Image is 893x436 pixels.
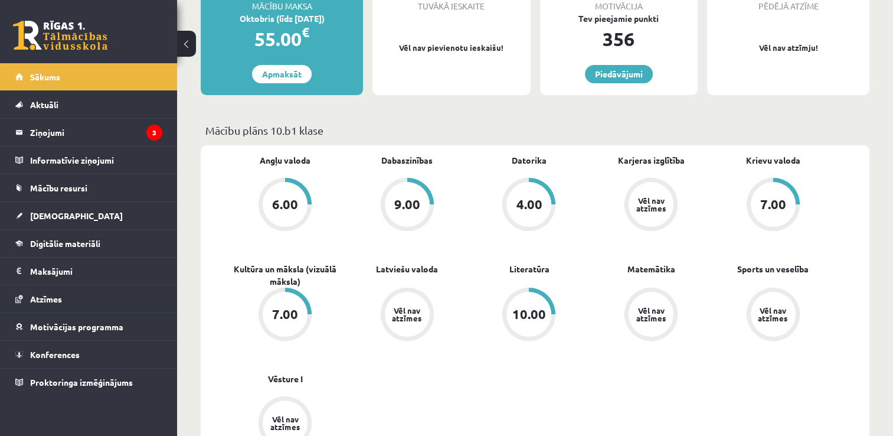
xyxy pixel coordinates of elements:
div: Oktobris (līdz [DATE]) [201,12,363,25]
div: 4.00 [516,198,542,211]
a: Latviešu valoda [376,263,438,275]
a: Piedāvājumi [585,65,653,83]
a: Vēl nav atzīmes [346,288,469,343]
a: Rīgas 1. Tālmācības vidusskola [13,21,107,50]
a: Krievu valoda [746,154,800,167]
p: Vēl nav pievienotu ieskaišu! [378,42,524,54]
a: Dabaszinības [381,154,433,167]
div: Tev pieejamie punkti [540,12,698,25]
a: 9.00 [346,178,469,233]
div: 7.00 [272,308,298,321]
span: Proktoringa izmēģinājums [30,377,133,388]
span: Sākums [30,71,60,82]
a: Digitālie materiāli [15,230,162,257]
div: 6.00 [272,198,298,211]
a: Ziņojumi3 [15,119,162,146]
div: Vēl nav atzīmes [757,307,790,322]
div: Vēl nav atzīmes [634,307,668,322]
span: Motivācijas programma [30,321,123,332]
span: Aktuāli [30,99,58,110]
legend: Maksājumi [30,258,162,285]
i: 3 [146,125,162,141]
a: Matemātika [627,263,675,275]
a: [DEMOGRAPHIC_DATA] [15,202,162,229]
div: 10.00 [512,308,546,321]
a: Aktuāli [15,91,162,118]
a: Informatīvie ziņojumi [15,147,162,174]
a: Vēsture I [268,373,303,385]
legend: Informatīvie ziņojumi [30,147,162,174]
span: Konferences [30,349,80,360]
div: 55.00 [201,25,363,53]
a: 7.00 [712,178,834,233]
span: € [302,24,309,41]
a: Sports un veselība [737,263,809,275]
div: Vēl nav atzīmes [269,415,302,431]
a: Vēl nav atzīmes [712,288,834,343]
p: Vēl nav atzīmju! [713,42,863,54]
div: Vēl nav atzīmes [634,197,668,212]
a: Motivācijas programma [15,313,162,340]
span: [DEMOGRAPHIC_DATA] [30,210,123,221]
div: 7.00 [760,198,786,211]
span: Atzīmes [30,294,62,304]
a: Proktoringa izmēģinājums [15,369,162,396]
a: Vēl nav atzīmes [590,178,712,233]
span: Digitālie materiāli [30,238,100,249]
a: 6.00 [224,178,346,233]
div: Vēl nav atzīmes [391,307,424,322]
span: Mācību resursi [30,183,87,193]
a: Vēl nav atzīmes [590,288,712,343]
a: Apmaksāt [252,65,312,83]
a: Datorika [512,154,547,167]
a: Konferences [15,341,162,368]
a: 7.00 [224,288,346,343]
legend: Ziņojumi [30,119,162,146]
a: 10.00 [468,288,590,343]
a: Sākums [15,63,162,90]
div: 9.00 [394,198,420,211]
a: Atzīmes [15,285,162,313]
a: Kultūra un māksla (vizuālā māksla) [224,263,346,288]
p: Mācību plāns 10.b1 klase [205,122,865,138]
a: Literatūra [509,263,549,275]
a: Karjeras izglītība [618,154,685,167]
a: 4.00 [468,178,590,233]
div: 356 [540,25,698,53]
a: Mācību resursi [15,174,162,201]
a: Maksājumi [15,258,162,285]
a: Angļu valoda [260,154,310,167]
